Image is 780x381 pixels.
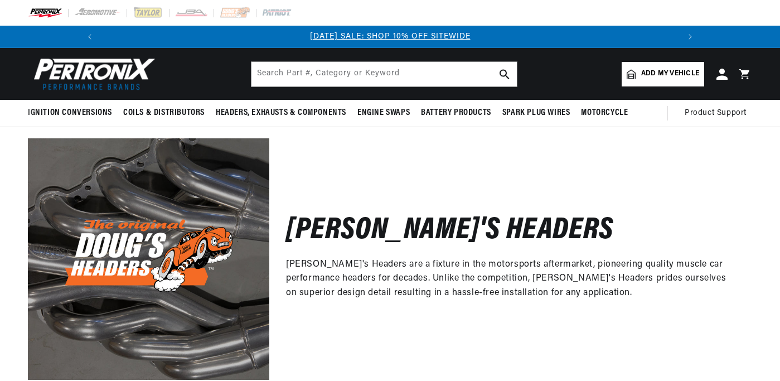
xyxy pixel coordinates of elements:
span: Add my vehicle [641,69,699,79]
summary: Spark Plug Wires [497,100,576,126]
img: Doug's Headers [28,138,269,380]
button: search button [492,62,517,86]
summary: Coils & Distributors [118,100,210,126]
div: 1 of 3 [101,31,679,43]
img: Pertronix [28,55,156,93]
span: Motorcycle [581,107,628,119]
span: Spark Plug Wires [502,107,570,119]
h2: [PERSON_NAME]'s Headers [286,218,614,244]
summary: Battery Products [415,100,497,126]
div: Announcement [101,31,679,43]
span: Ignition Conversions [28,107,112,119]
a: [DATE] SALE: SHOP 10% OFF SITEWIDE [310,32,471,41]
button: Translation missing: en.sections.announcements.next_announcement [679,26,701,48]
summary: Motorcycle [575,100,633,126]
summary: Product Support [685,100,752,127]
span: Product Support [685,107,747,119]
summary: Engine Swaps [352,100,415,126]
input: Search Part #, Category or Keyword [251,62,517,86]
a: Add my vehicle [622,62,704,86]
summary: Ignition Conversions [28,100,118,126]
button: Translation missing: en.sections.announcements.previous_announcement [79,26,101,48]
span: Engine Swaps [357,107,410,119]
span: Battery Products [421,107,491,119]
span: Headers, Exhausts & Components [216,107,346,119]
p: [PERSON_NAME]'s Headers are a fixture in the motorsports aftermarket, pioneering quality muscle c... [286,258,735,301]
summary: Headers, Exhausts & Components [210,100,352,126]
span: Coils & Distributors [123,107,205,119]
